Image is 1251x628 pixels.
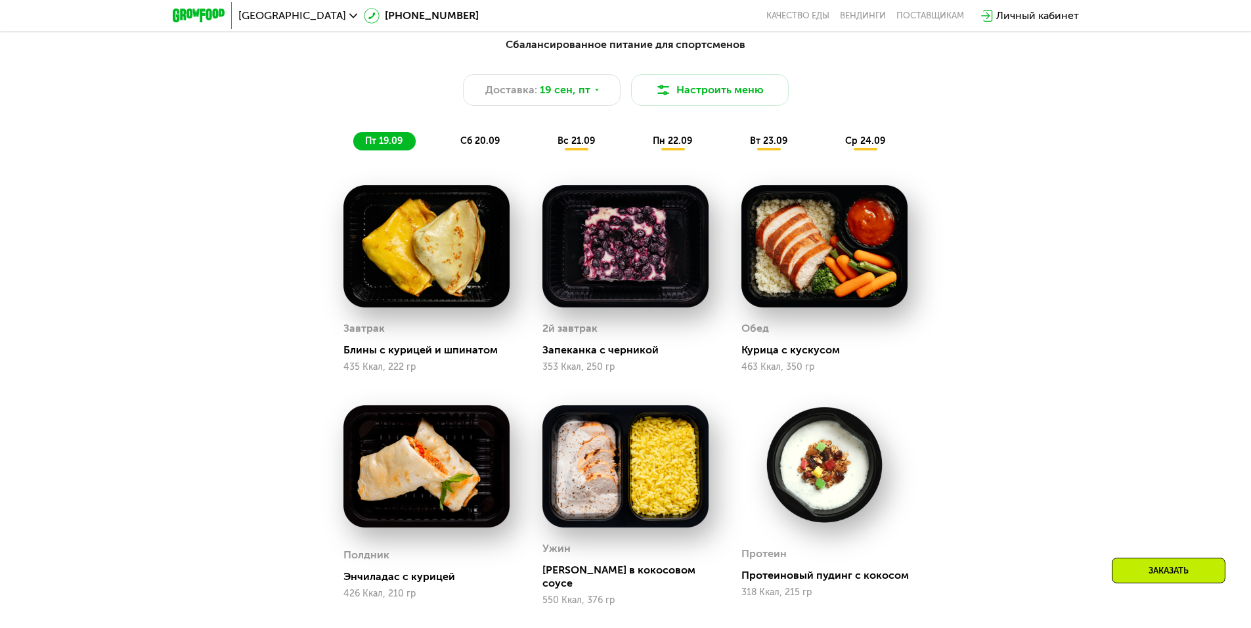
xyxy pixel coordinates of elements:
[365,135,403,146] span: пт 19.09
[996,8,1079,24] div: Личный кабинет
[364,8,479,24] a: [PHONE_NUMBER]
[540,82,590,98] span: 19 сен, пт
[741,319,769,338] div: Обед
[741,569,918,582] div: Протеиновый пудинг с кокосом
[750,135,787,146] span: вт 23.09
[460,135,500,146] span: сб 20.09
[1112,558,1225,583] div: Заказать
[741,362,908,372] div: 463 Ккал, 350 гр
[542,362,709,372] div: 353 Ккал, 250 гр
[485,82,537,98] span: Доставка:
[542,595,709,606] div: 550 Ккал, 376 гр
[542,319,598,338] div: 2й завтрак
[343,545,389,565] div: Полдник
[766,11,829,21] a: Качество еды
[542,564,719,590] div: [PERSON_NAME] в кокосовом соусе
[631,74,789,106] button: Настроить меню
[741,544,787,564] div: Протеин
[741,587,908,598] div: 318 Ккал, 215 гр
[238,11,346,21] span: [GEOGRAPHIC_DATA]
[845,135,885,146] span: ср 24.09
[542,539,571,558] div: Ужин
[542,344,719,357] div: Запеканка с черникой
[896,11,964,21] div: поставщикам
[237,37,1015,53] div: Сбалансированное питание для спортсменов
[343,362,510,372] div: 435 Ккал, 222 гр
[558,135,595,146] span: вс 21.09
[343,319,385,338] div: Завтрак
[343,344,520,357] div: Блины с курицей и шпинатом
[840,11,886,21] a: Вендинги
[343,570,520,583] div: Энчиладас с курицей
[343,589,510,599] div: 426 Ккал, 210 гр
[653,135,692,146] span: пн 22.09
[741,344,918,357] div: Курица с кускусом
